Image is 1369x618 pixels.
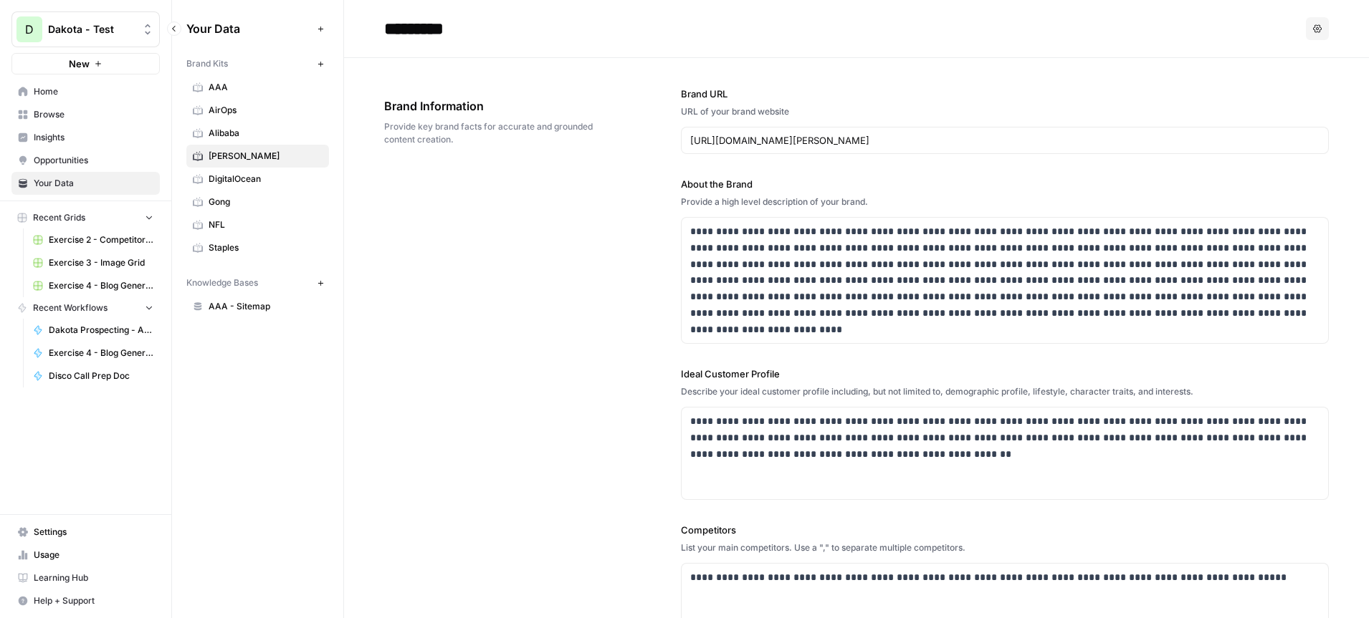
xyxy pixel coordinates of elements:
[681,87,1330,101] label: Brand URL
[186,20,312,37] span: Your Data
[11,297,160,319] button: Recent Workflows
[11,11,160,47] button: Workspace: Dakota - Test
[681,177,1330,191] label: About the Brand
[34,85,153,98] span: Home
[186,276,258,289] span: Knowledge Bases
[25,21,34,38] span: D
[34,177,153,190] span: Your Data
[34,526,153,539] span: Settings
[27,251,160,274] a: Exercise 3 - Image Grid
[48,22,135,37] span: Dakota - Test
[209,195,323,208] span: Gong
[681,541,1330,554] div: List your main competitors. Use a "," to separate multiple competitors.
[33,301,108,314] span: Recent Workflows
[186,236,329,259] a: Staples
[49,256,153,269] span: Exercise 3 - Image Grid
[11,53,160,74] button: New
[186,168,329,190] a: DigitalOcean
[186,213,329,236] a: NFL
[33,211,85,224] span: Recent Grids
[11,172,160,195] a: Your Data
[186,295,329,318] a: AAA - Sitemap
[34,571,153,584] span: Learning Hub
[681,523,1330,537] label: Competitors
[209,173,323,185] span: DigitalOcean
[209,150,323,163] span: [PERSON_NAME]
[27,274,160,297] a: Exercise 4 - Blog Generator Grid
[34,108,153,121] span: Browse
[384,120,601,146] span: Provide key brand facts for accurate and grounded content creation.
[49,279,153,292] span: Exercise 4 - Blog Generator Grid
[11,521,160,544] a: Settings
[186,99,329,122] a: AirOps
[186,145,329,168] a: [PERSON_NAME]
[209,218,323,231] span: NFL
[186,122,329,145] a: Alibaba
[209,241,323,254] span: Staples
[11,149,160,172] a: Opportunities
[49,370,153,382] span: Disco Call Prep Doc
[681,385,1330,398] div: Describe your ideal customer profile including, but not limited to, demographic profile, lifestyl...
[186,57,228,70] span: Brand Kits
[11,566,160,589] a: Learning Hub
[681,195,1330,208] div: Provide a high level description of your brand.
[690,133,1320,148] input: www.sundaysoccer.com
[34,594,153,607] span: Help + Support
[49,324,153,337] span: Dakota Prospecting - Airops emails
[27,342,160,364] a: Exercise 4 - Blog Generator
[11,103,160,126] a: Browse
[27,364,160,387] a: Disco Call Prep Doc
[209,127,323,140] span: Alibaba
[209,104,323,117] span: AirOps
[681,367,1330,381] label: Ideal Customer Profile
[49,347,153,359] span: Exercise 4 - Blog Generator
[49,233,153,246] span: Exercise 2 - Competitors Grid
[34,549,153,561] span: Usage
[186,76,329,99] a: AAA
[209,81,323,94] span: AAA
[27,228,160,251] a: Exercise 2 - Competitors Grid
[27,319,160,342] a: Dakota Prospecting - Airops emails
[69,57,90,71] span: New
[11,80,160,103] a: Home
[11,126,160,149] a: Insights
[681,105,1330,118] div: URL of your brand website
[34,154,153,167] span: Opportunities
[209,300,323,313] span: AAA - Sitemap
[11,589,160,612] button: Help + Support
[11,207,160,228] button: Recent Grids
[11,544,160,566] a: Usage
[186,190,329,213] a: Gong
[384,97,601,115] span: Brand Information
[34,131,153,144] span: Insights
